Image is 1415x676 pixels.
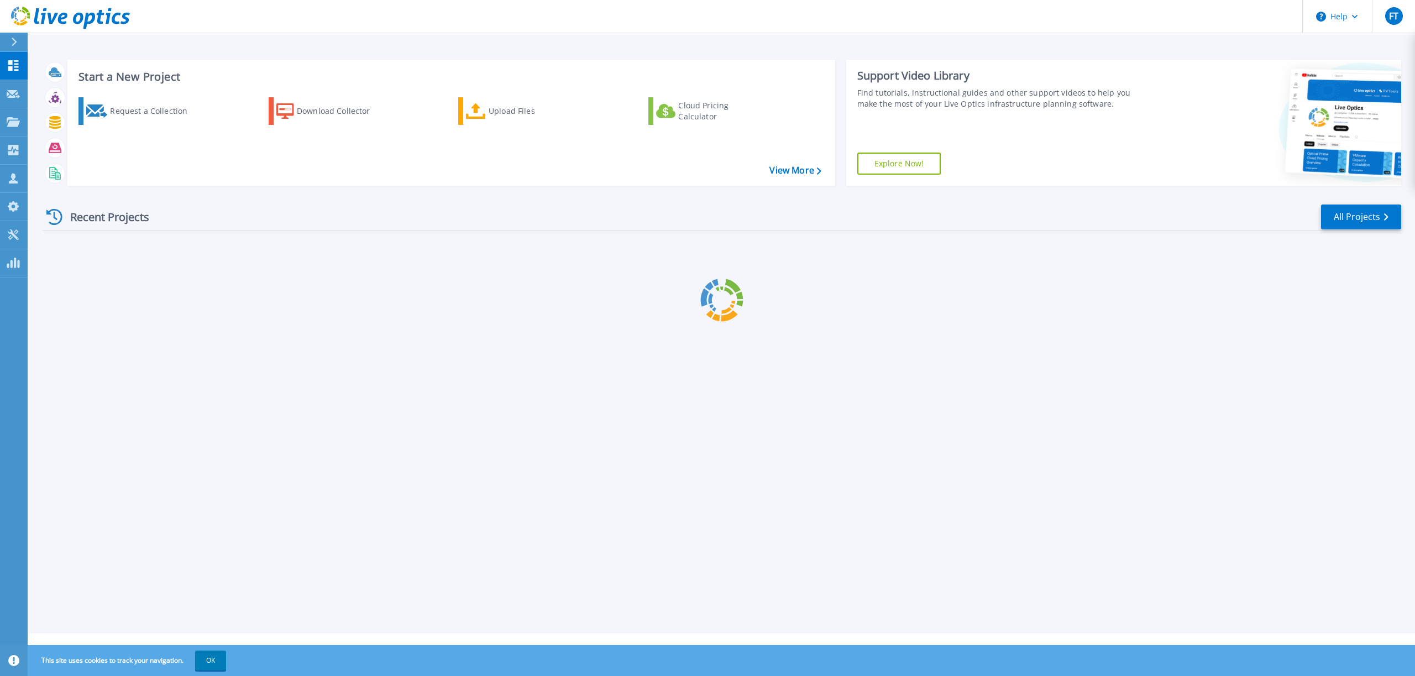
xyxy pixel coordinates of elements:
[297,100,385,122] div: Download Collector
[857,69,1144,83] div: Support Video Library
[458,97,581,125] a: Upload Files
[78,71,821,83] h3: Start a New Project
[78,97,202,125] a: Request a Collection
[30,651,226,670] span: This site uses cookies to track your navigation.
[857,153,941,175] a: Explore Now!
[195,651,226,670] button: OK
[489,100,577,122] div: Upload Files
[769,165,821,176] a: View More
[678,100,767,122] div: Cloud Pricing Calculator
[269,97,392,125] a: Download Collector
[1321,205,1401,229] a: All Projects
[857,87,1144,109] div: Find tutorials, instructional guides and other support videos to help you make the most of your L...
[648,97,772,125] a: Cloud Pricing Calculator
[1389,12,1398,20] span: FT
[43,203,164,230] div: Recent Projects
[110,100,198,122] div: Request a Collection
